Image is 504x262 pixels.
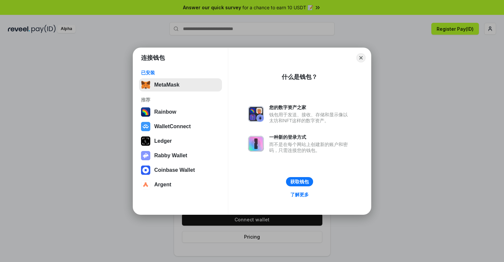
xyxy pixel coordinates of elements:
img: svg+xml,%3Csvg%20width%3D%2228%22%20height%3D%2228%22%20viewBox%3D%220%200%2028%2028%22%20fill%3D... [141,180,150,189]
img: svg+xml,%3Csvg%20xmlns%3D%22http%3A%2F%2Fwww.w3.org%2F2000%2Fsvg%22%20fill%3D%22none%22%20viewBox... [248,136,264,152]
div: 一种新的登录方式 [269,134,351,140]
img: svg+xml,%3Csvg%20width%3D%22120%22%20height%3D%22120%22%20viewBox%3D%220%200%20120%20120%22%20fil... [141,107,150,117]
button: MetaMask [139,78,222,92]
button: Ledger [139,134,222,148]
img: svg+xml,%3Csvg%20xmlns%3D%22http%3A%2F%2Fwww.w3.org%2F2000%2Fsvg%22%20fill%3D%22none%22%20viewBox... [141,151,150,160]
img: svg+xml,%3Csvg%20xmlns%3D%22http%3A%2F%2Fwww.w3.org%2F2000%2Fsvg%22%20width%3D%2228%22%20height%3... [141,136,150,146]
div: 钱包用于发送、接收、存储和显示像以太坊和NFT这样的数字资产。 [269,112,351,124]
img: svg+xml,%3Csvg%20width%3D%2228%22%20height%3D%2228%22%20viewBox%3D%220%200%2028%2028%22%20fill%3D... [141,166,150,175]
div: WalletConnect [154,124,191,130]
button: Argent [139,178,222,191]
div: Rabby Wallet [154,153,187,159]
div: 推荐 [141,97,220,103]
div: Rainbow [154,109,176,115]
button: WalletConnect [139,120,222,133]
div: 已安装 [141,70,220,76]
img: svg+xml,%3Csvg%20xmlns%3D%22http%3A%2F%2Fwww.w3.org%2F2000%2Fsvg%22%20fill%3D%22none%22%20viewBox... [248,106,264,122]
button: Coinbase Wallet [139,164,222,177]
div: MetaMask [154,82,179,88]
a: 了解更多 [286,190,313,199]
div: 您的数字资产之家 [269,104,351,110]
img: svg+xml,%3Csvg%20fill%3D%22none%22%20height%3D%2233%22%20viewBox%3D%220%200%2035%2033%22%20width%... [141,80,150,90]
div: Coinbase Wallet [154,167,195,173]
div: Ledger [154,138,172,144]
button: 获取钱包 [286,177,313,186]
div: Argent [154,182,171,188]
img: svg+xml,%3Csvg%20width%3D%2228%22%20height%3D%2228%22%20viewBox%3D%220%200%2028%2028%22%20fill%3D... [141,122,150,131]
button: Close [356,53,366,62]
div: 了解更多 [290,192,309,198]
button: Rabby Wallet [139,149,222,162]
h1: 连接钱包 [141,54,165,62]
div: 而不是在每个网站上创建新的账户和密码，只需连接您的钱包。 [269,141,351,153]
button: Rainbow [139,105,222,119]
div: 获取钱包 [290,179,309,185]
div: 什么是钱包？ [282,73,317,81]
